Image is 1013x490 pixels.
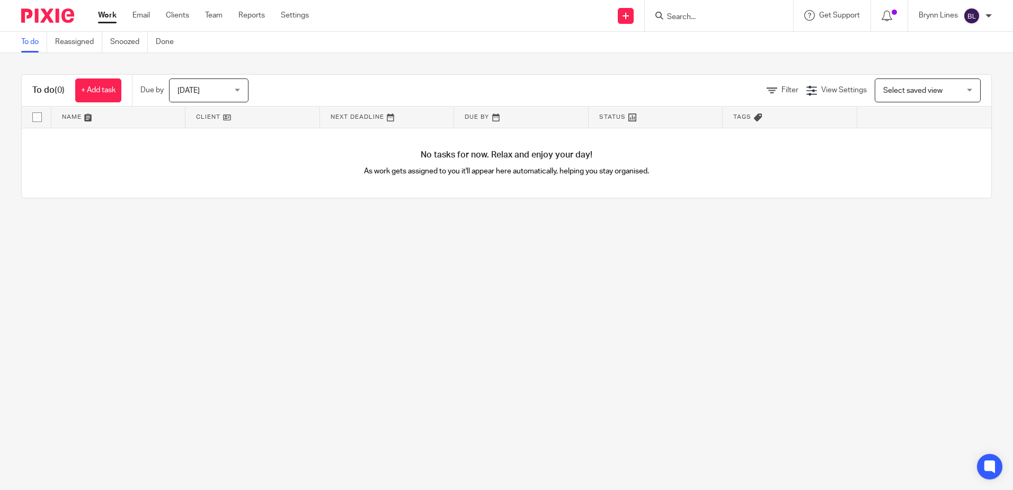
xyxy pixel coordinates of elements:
a: Reports [238,10,265,21]
a: Snoozed [110,32,148,52]
h1: To do [32,85,65,96]
a: Work [98,10,117,21]
p: As work gets assigned to you it'll appear here automatically, helping you stay organised. [264,166,749,177]
a: Team [205,10,223,21]
a: + Add task [75,78,121,102]
p: Due by [140,85,164,95]
span: Get Support [819,12,860,19]
input: Search [666,13,761,22]
a: Reassigned [55,32,102,52]
span: Tags [733,114,751,120]
img: svg%3E [963,7,980,24]
a: To do [21,32,47,52]
img: Pixie [21,8,74,23]
a: Done [156,32,182,52]
a: Clients [166,10,189,21]
span: View Settings [821,86,867,94]
h4: No tasks for now. Relax and enjoy your day! [22,150,991,161]
span: (0) [55,86,65,94]
a: Email [132,10,150,21]
p: Brynn Lines [919,10,958,21]
a: Settings [281,10,309,21]
span: Filter [781,86,798,94]
span: [DATE] [177,87,200,94]
span: Select saved view [883,87,943,94]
